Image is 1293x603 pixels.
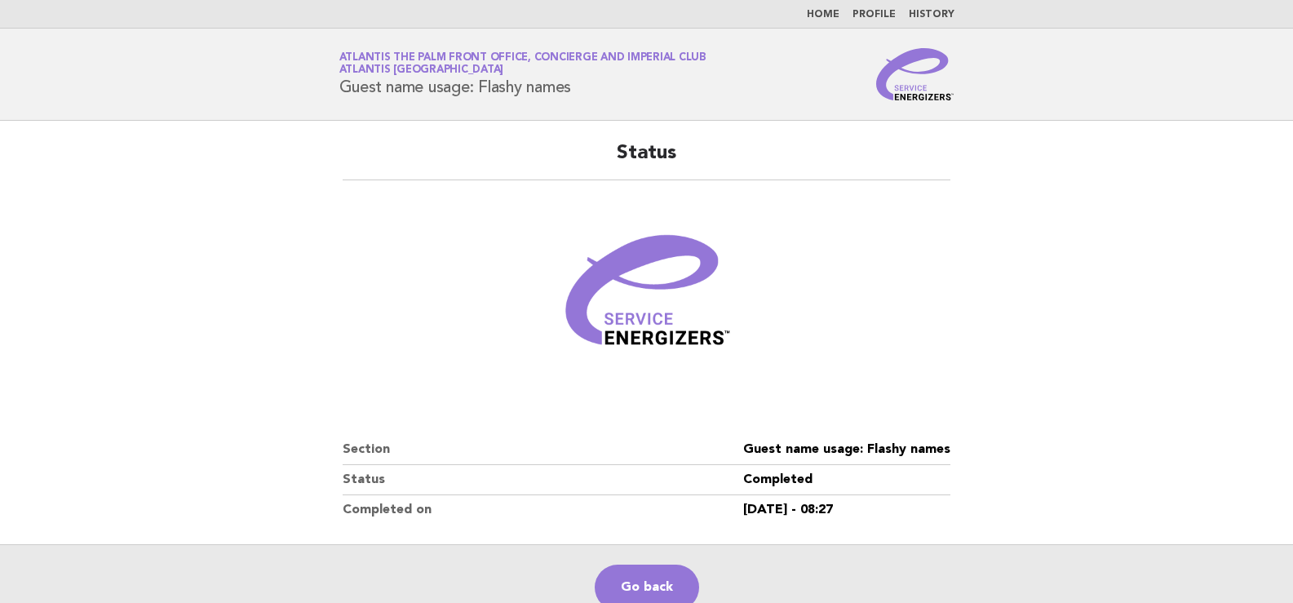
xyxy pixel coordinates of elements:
[743,435,950,465] dd: Guest name usage: Flashy names
[909,10,954,20] a: History
[343,465,743,495] dt: Status
[807,10,839,20] a: Home
[743,465,950,495] dd: Completed
[743,495,950,525] dd: [DATE] - 08:27
[852,10,896,20] a: Profile
[549,200,745,396] img: Verified
[343,495,743,525] dt: Completed on
[343,140,950,180] h2: Status
[339,52,706,75] a: Atlantis The Palm Front Office, Concierge and Imperial ClubAtlantis [GEOGRAPHIC_DATA]
[339,65,504,76] span: Atlantis [GEOGRAPHIC_DATA]
[339,53,706,95] h1: Guest name usage: Flashy names
[876,48,954,100] img: Service Energizers
[343,435,743,465] dt: Section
